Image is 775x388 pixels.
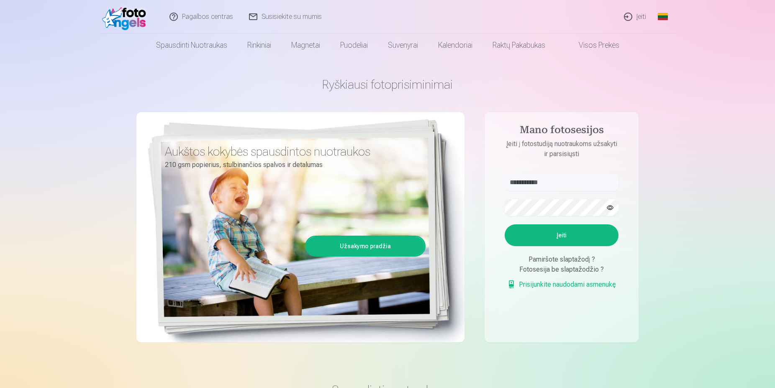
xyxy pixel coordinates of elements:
[482,33,555,57] a: Raktų pakabukas
[165,159,419,171] p: 210 gsm popierius, stulbinančios spalvos ir detalumas
[496,124,627,139] h4: Mano fotosesijos
[555,33,629,57] a: Visos prekės
[505,224,618,246] button: Įeiti
[237,33,281,57] a: Rinkiniai
[505,254,618,265] div: Pamiršote slaptažodį ?
[306,237,424,255] a: Užsakymo pradžia
[102,3,150,30] img: /fa2
[281,33,330,57] a: Magnetai
[428,33,482,57] a: Kalendoriai
[165,144,419,159] h3: Aukštos kokybės spausdintos nuotraukos
[136,77,639,92] h1: Ryškiausi fotoprisiminimai
[146,33,237,57] a: Spausdinti nuotraukas
[507,280,616,290] a: Prisijunkite naudodami asmenukę
[496,139,627,159] p: Įeiti į fotostudiją nuotraukoms užsakyti ir parsisiųsti
[330,33,378,57] a: Puodeliai
[505,265,618,275] div: Fotosesija be slaptažodžio ?
[378,33,428,57] a: Suvenyrai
